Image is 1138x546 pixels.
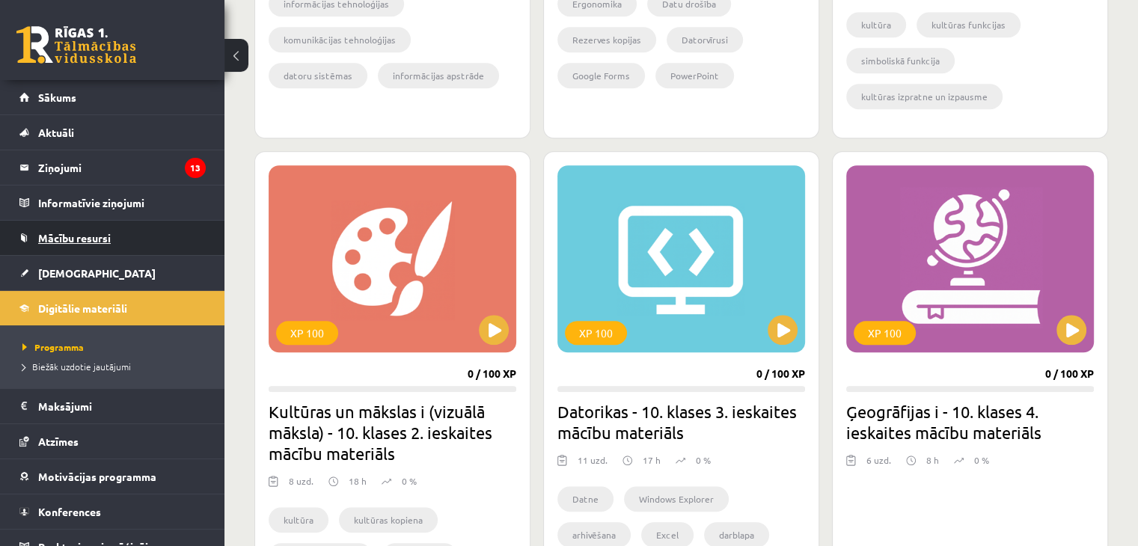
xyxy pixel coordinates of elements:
a: Mācību resursi [19,221,206,255]
a: Programma [22,340,209,354]
legend: Ziņojumi [38,150,206,185]
a: Rīgas 1. Tālmācības vidusskola [16,26,136,64]
a: Sākums [19,80,206,114]
p: 0 % [696,453,711,467]
span: Motivācijas programma [38,470,156,483]
a: [DEMOGRAPHIC_DATA] [19,256,206,290]
li: Windows Explorer [624,486,729,512]
span: Aktuāli [38,126,74,139]
li: Rezerves kopijas [557,27,656,52]
li: kultūras izpratne un izpausme [846,84,1003,109]
div: XP 100 [854,321,916,345]
li: kultūra [269,507,328,533]
span: Biežāk uzdotie jautājumi [22,361,131,372]
span: Atzīmes [38,435,79,448]
div: 11 uzd. [578,453,608,476]
li: komunikācijas tehnoloģijas [269,27,411,52]
div: XP 100 [565,321,627,345]
span: Mācību resursi [38,231,111,245]
li: kultūra [846,12,906,37]
li: PowerPoint [655,63,734,88]
li: Google Forms [557,63,645,88]
span: Konferences [38,505,101,518]
a: Konferences [19,494,206,529]
li: kultūras funkcijas [917,12,1021,37]
a: Informatīvie ziņojumi [19,185,206,220]
span: Digitālie materiāli [38,301,127,315]
h2: Kultūras un mākslas i (vizuālā māksla) - 10. klases 2. ieskaites mācību materiāls [269,401,516,464]
li: simboliskā funkcija [846,48,955,73]
a: Atzīmes [19,424,206,458]
p: 0 % [974,453,989,467]
span: Sākums [38,91,76,104]
p: 8 h [926,453,939,467]
legend: Informatīvie ziņojumi [38,185,206,220]
li: informācijas apstrāde [378,63,499,88]
a: Digitālie materiāli [19,291,206,325]
li: Datorvīrusi [667,27,743,52]
a: Biežāk uzdotie jautājumi [22,360,209,373]
div: XP 100 [276,321,338,345]
a: Ziņojumi13 [19,150,206,185]
li: datoru sistēmas [269,63,367,88]
li: kultūras kopiena [339,507,438,533]
a: Maksājumi [19,389,206,423]
p: 0 % [402,474,417,488]
h2: Datorikas - 10. klases 3. ieskaites mācību materiāls [557,401,805,443]
i: 13 [185,158,206,178]
span: Programma [22,341,84,353]
li: Datne [557,486,614,512]
div: 8 uzd. [289,474,313,497]
legend: Maksājumi [38,389,206,423]
p: 17 h [643,453,661,467]
h2: Ģeogrāfijas i - 10. klases 4. ieskaites mācību materiāls [846,401,1094,443]
a: Motivācijas programma [19,459,206,494]
a: Aktuāli [19,115,206,150]
p: 18 h [349,474,367,488]
span: [DEMOGRAPHIC_DATA] [38,266,156,280]
div: 6 uzd. [866,453,891,476]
